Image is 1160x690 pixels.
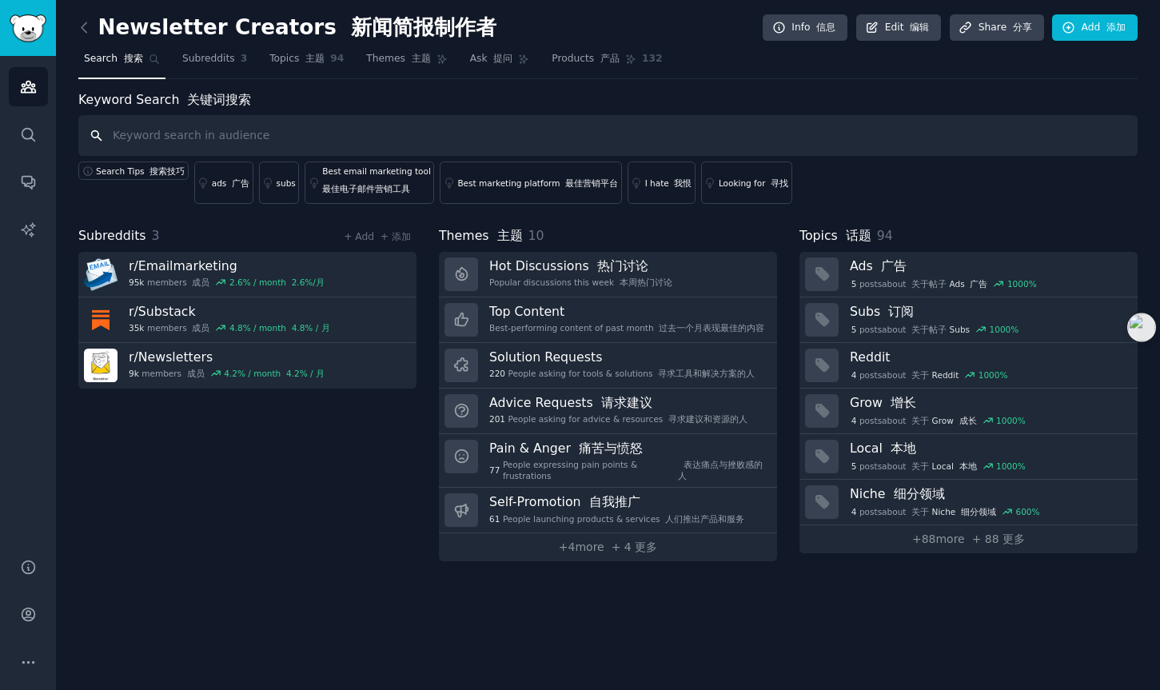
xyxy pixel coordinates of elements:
div: 4.8 % / month [229,322,330,333]
a: Reddit4postsabout 关于Reddit1000% [799,343,1138,389]
a: Solution Requests220People asking for tools & solutions 寻求工具和解决方案的人 [439,343,777,389]
font: + 添加 [381,231,411,242]
font: 搜索技巧 [149,166,185,176]
a: Best email marketing tool最佳电子邮件营销工具 [305,162,434,204]
span: 94 [877,228,893,243]
a: r/Substack35kmembers 成员4.8% / month 4.8% / 月 [78,297,417,343]
span: Subs [950,324,970,335]
span: Ads [950,278,988,289]
div: post s about [850,505,1041,519]
font: 最佳营销平台 [565,178,618,188]
a: Edit 编辑 [856,14,942,42]
div: People launching products & services [489,513,744,524]
a: Self-Promotion 自我推广61People launching products & services 人们推出产品和服务 [439,488,777,533]
a: Advice Requests 请求建议201People asking for advice & resources 寻求建议和资源的人 [439,389,777,434]
font: 人们推出产品和服务 [665,514,744,524]
h3: r/ Emailmarketing [129,257,325,274]
span: Subreddits [78,226,146,246]
font: 本地 [891,441,916,456]
img: Emailmarketing [84,257,118,291]
font: 寻找 [771,178,788,188]
font: 关于 [911,507,929,517]
span: 220 [489,368,505,379]
span: Reddit [932,369,959,381]
a: Ads 广告5postsabout 关于帖子Ads 广告1000% [799,252,1138,297]
font: 细分领域 [894,486,945,501]
font: 提问 [493,53,512,64]
font: 广告 [232,178,249,188]
font: 添加 [1106,22,1126,33]
font: 编辑 [910,22,929,33]
a: Subreddits3 [177,46,253,79]
a: Share 分享 [950,14,1044,42]
font: 关于帖子 [911,279,947,289]
font: 4.8% / 月 [292,323,330,333]
font: 广告 [970,279,987,289]
div: I hate [645,177,692,189]
a: subs [259,162,300,204]
div: members [129,368,325,379]
font: 过去一个月表现最佳的内容 [659,323,764,333]
div: 1000 % [996,415,1026,426]
h3: r/ Substack [129,303,330,320]
font: 订阅 [888,304,914,319]
font: 成长 [959,416,977,425]
span: 3 [152,228,160,243]
h2: Newsletter Creators [78,15,496,41]
a: Add 添加 [1052,14,1138,42]
font: 我恨 [674,178,692,188]
font: 本地 [959,461,977,471]
h3: Advice Requests [489,394,747,411]
h3: Niche [850,485,1126,502]
font: + 4 更多 [612,540,658,553]
a: + Add + 添加 [344,231,411,242]
font: 成员 [187,369,205,378]
a: +4more + 4 更多 [439,533,777,561]
div: 1000 % [979,369,1008,381]
div: post s about [850,413,1026,428]
h3: Top Content [489,303,764,320]
a: Subs 订阅5postsabout 关于帖子Subs1000% [799,297,1138,343]
a: Ask 提问 [464,46,536,79]
span: Themes [366,52,430,66]
span: Local [932,461,977,472]
h3: Subs [850,303,1126,320]
font: 寻求建议和资源的人 [668,414,747,424]
span: Themes [439,226,523,246]
font: 话题 [846,228,871,243]
font: 关于 [911,416,929,425]
font: 本周热门讨论 [620,277,672,287]
font: 最佳电子邮件营销工具 [322,184,410,193]
span: Niche [932,506,996,517]
div: 1000 % [996,461,1026,472]
h3: Grow [850,394,1126,411]
input: Keyword search in audience [78,115,1138,156]
font: 关于帖子 [911,325,947,334]
span: Subreddits [182,52,235,66]
a: Top ContentBest-performing content of past month 过去一个月表现最佳的内容 [439,297,777,343]
font: 寻求工具和解决方案的人 [658,369,755,378]
span: Grow [932,415,977,426]
div: post s about [850,459,1026,473]
a: Looking for 寻找 [701,162,792,204]
span: 201 [489,413,505,425]
div: 2.6 % / month [229,277,325,288]
a: ads 广告 [194,162,253,204]
font: 搜索 [124,53,143,64]
a: r/Newsletters9kmembers 成员4.2% / month 4.2% / 月 [78,343,417,389]
span: Search Tips [96,166,185,177]
div: 600 % [1015,506,1039,517]
h3: Reddit [850,349,1126,365]
div: subs [277,177,296,189]
button: Search Tips 搜索技巧 [78,162,189,180]
span: Products [552,52,620,66]
a: Info 信息 [763,14,847,42]
a: Products 产品132 [546,46,668,79]
font: 主题 [412,53,431,64]
font: 热门讨论 [597,258,648,273]
h3: Solution Requests [489,349,755,365]
div: Best marketing platform [457,177,618,189]
div: post s about [850,277,1038,291]
span: 5 [851,461,857,472]
span: Search [84,52,143,66]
